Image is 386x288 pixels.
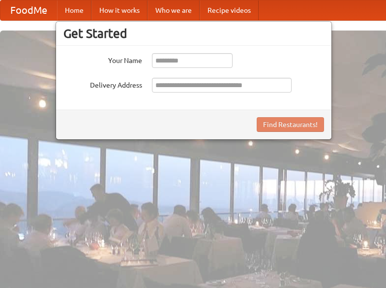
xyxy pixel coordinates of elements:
[63,53,142,65] label: Your Name
[63,26,324,41] h3: Get Started
[200,0,259,20] a: Recipe videos
[148,0,200,20] a: Who we are
[91,0,148,20] a: How it works
[57,0,91,20] a: Home
[257,117,324,132] button: Find Restaurants!
[63,78,142,90] label: Delivery Address
[0,0,57,20] a: FoodMe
